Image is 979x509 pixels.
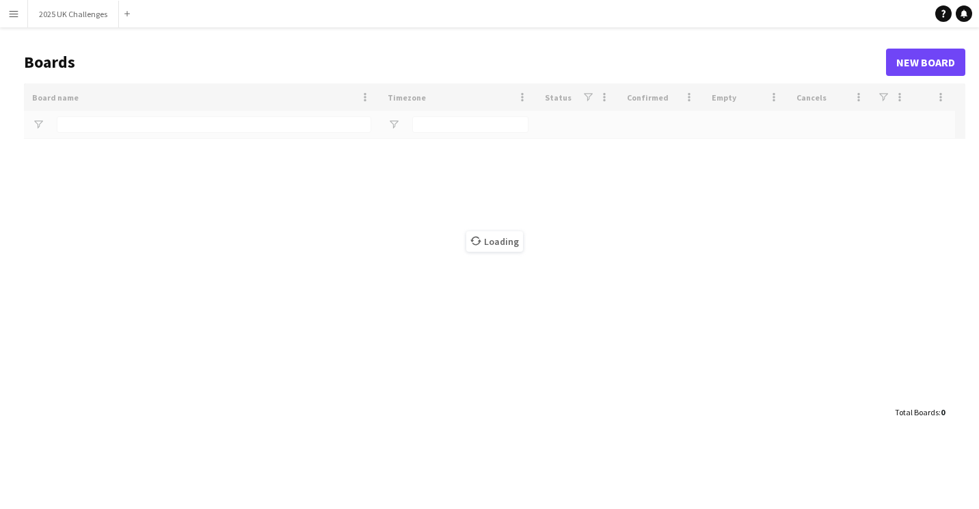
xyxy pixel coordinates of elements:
[28,1,119,27] button: 2025 UK Challenges
[466,231,523,252] span: Loading
[895,399,945,426] div: :
[941,407,945,417] span: 0
[886,49,965,76] a: New Board
[895,407,939,417] span: Total Boards
[24,52,886,73] h1: Boards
